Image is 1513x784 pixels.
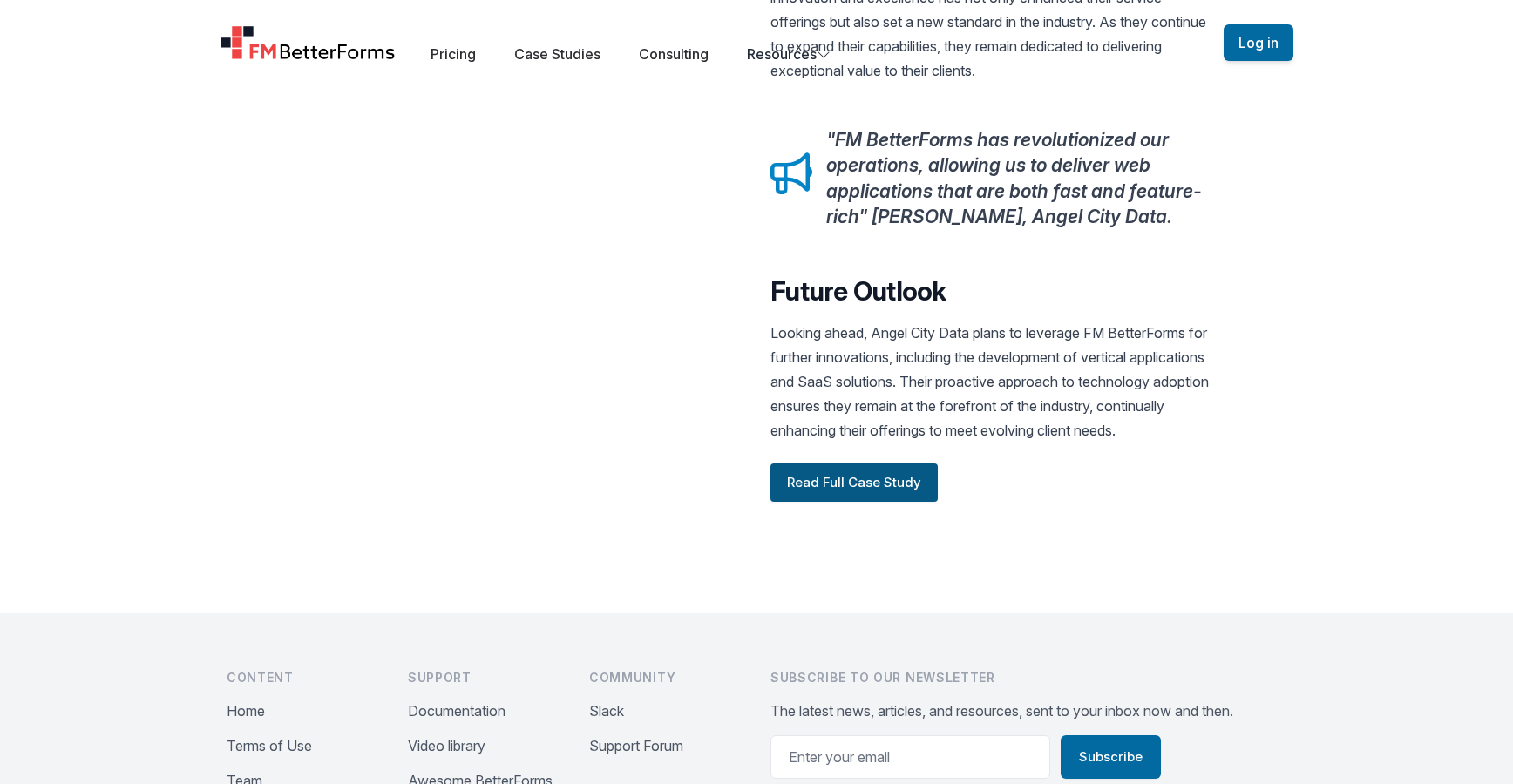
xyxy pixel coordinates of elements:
[1224,24,1293,61] button: Log in
[408,700,505,721] button: Documentation
[1061,735,1161,779] button: Subscribe
[431,45,476,63] a: Pricing
[770,275,1217,307] h2: Future Outlook
[220,25,396,60] a: Home
[227,669,380,686] h4: Content
[770,700,1286,721] p: The latest news, articles, and resources, sent to your inbox now and then.
[589,700,624,721] button: Slack
[589,669,743,686] h4: Community
[227,700,265,721] button: Home
[770,669,1286,686] h4: Subscribe to our newsletter
[589,735,683,756] button: Support Forum
[199,21,1314,64] nav: Global
[826,127,1217,230] p: "FM BetterForms has revolutionized our operations, allowing us to deliver web applications that a...
[770,463,938,502] button: Read Full Case Study
[770,321,1217,443] p: Looking ahead, Angel City Data plans to leverage FM BetterForms for further innovations, includin...
[639,45,709,63] a: Consulting
[227,735,312,756] button: Terms of Use
[408,669,561,686] h4: Support
[514,45,600,63] a: Case Studies
[408,735,485,756] button: Video library
[747,44,831,64] button: Resources
[770,735,1050,779] input: Email address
